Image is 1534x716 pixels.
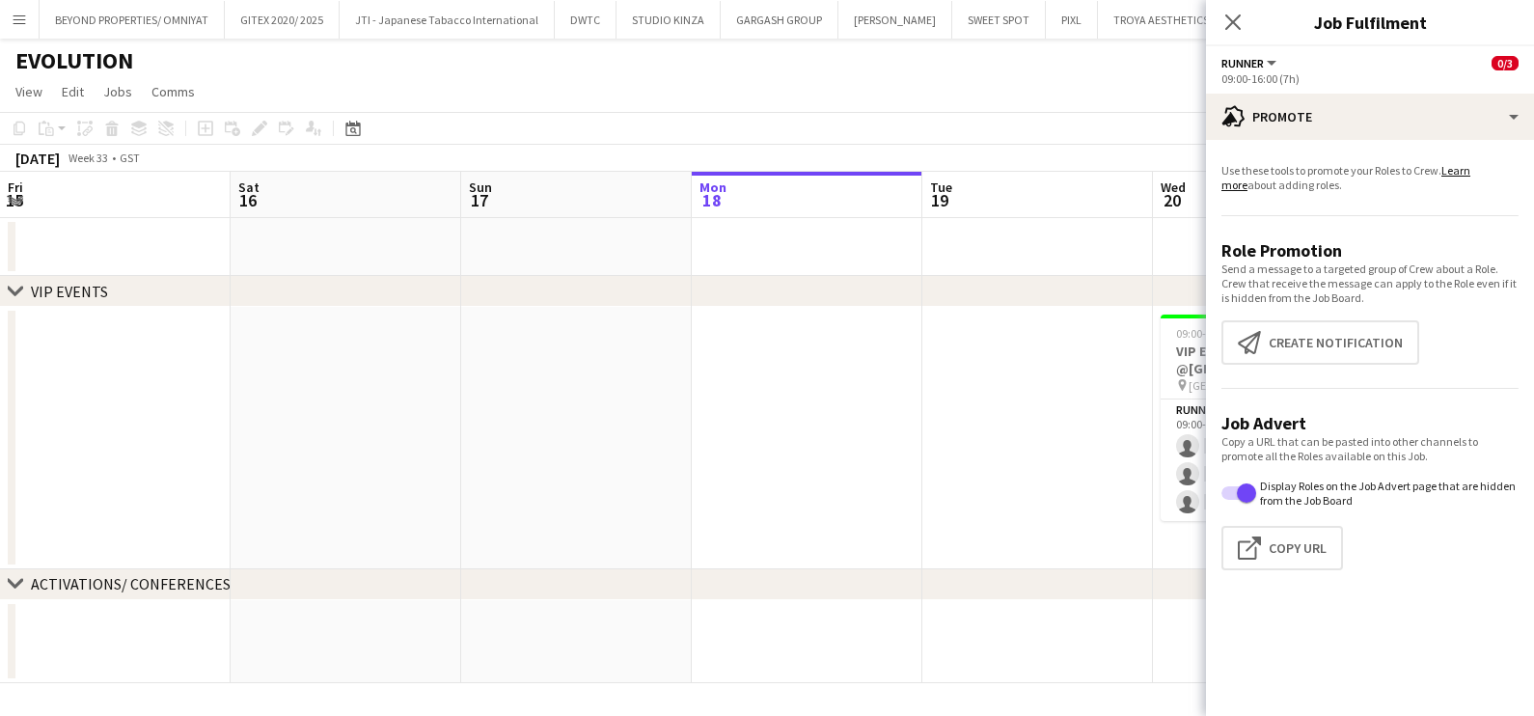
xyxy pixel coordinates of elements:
button: GITEX 2020/ 2025 [225,1,340,39]
label: Display Roles on the Job Advert page that are hidden from the Job Board [1256,479,1519,508]
button: PIXL [1046,1,1098,39]
span: 0/3 [1492,56,1519,70]
h3: Job Advert [1221,412,1519,434]
span: Fri [8,179,23,196]
span: 20 [1158,189,1186,211]
span: Sun [469,179,492,196]
span: 09:00-16:00 (7h) [1176,326,1254,341]
p: Copy a URL that can be pasted into other channels to promote all the Roles available on this Job. [1221,434,1519,463]
h3: VIP Event @[GEOGRAPHIC_DATA] [1161,343,1377,377]
a: Learn more [1221,163,1470,192]
h3: Job Fulfilment [1206,10,1534,35]
span: Edit [62,83,84,100]
span: 18 [697,189,726,211]
div: ACTIVATIONS/ CONFERENCES [31,574,231,593]
span: 17 [466,189,492,211]
a: Edit [54,79,92,104]
p: Send a message to a targeted group of Crew about a Role. Crew that receive the message can apply ... [1221,262,1519,305]
button: Create notification [1221,320,1419,365]
span: Comms [151,83,195,100]
button: BEYOND PROPERTIES/ OMNIYAT [40,1,225,39]
span: Week 33 [64,151,112,165]
button: GARGASH GROUP [721,1,838,39]
div: VIP EVENTS [31,282,108,301]
h3: Role Promotion [1221,239,1519,262]
span: Runner [1221,56,1264,70]
app-job-card: 09:00-16:00 (7h)0/3VIP Event @[GEOGRAPHIC_DATA] [GEOGRAPHIC_DATA], [GEOGRAPHIC_DATA]1 RoleRunner6... [1161,315,1377,521]
button: JTI - Japanese Tabacco International [340,1,555,39]
div: GST [120,151,140,165]
button: STUDIO KINZA [616,1,721,39]
div: 09:00-16:00 (7h) [1221,71,1519,86]
button: TROYA AESTHETICS [1098,1,1225,39]
span: Mon [699,179,726,196]
button: Runner [1221,56,1279,70]
span: Wed [1161,179,1186,196]
div: Promote [1206,94,1534,140]
span: Tue [930,179,952,196]
h1: EVOLUTION [15,46,133,75]
app-card-role: Runner64A0/309:00-16:00 (7h) [1161,399,1377,521]
a: Comms [144,79,203,104]
div: [DATE] [15,149,60,168]
button: DWTC [555,1,616,39]
button: [PERSON_NAME] [838,1,952,39]
span: 15 [5,189,23,211]
span: [GEOGRAPHIC_DATA], [GEOGRAPHIC_DATA] [1189,378,1333,393]
p: Use these tools to promote your Roles to Crew. about adding roles. [1221,163,1519,192]
span: Jobs [103,83,132,100]
span: Sat [238,179,260,196]
button: SWEET SPOT [952,1,1046,39]
span: 16 [235,189,260,211]
a: View [8,79,50,104]
a: Jobs [96,79,140,104]
span: View [15,83,42,100]
span: 19 [927,189,952,211]
button: Copy Url [1221,526,1343,570]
